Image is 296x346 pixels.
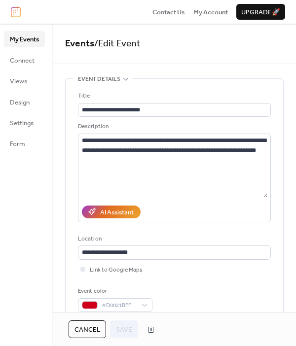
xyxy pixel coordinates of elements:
div: Event color [78,286,150,296]
span: Upgrade 🚀 [241,7,280,17]
a: Form [4,136,45,151]
button: AI Assistant [82,206,141,218]
span: Settings [10,118,34,128]
div: Description [78,122,269,132]
span: #D0021BFF [102,301,137,311]
a: Views [4,73,45,89]
span: My Events [10,35,39,44]
button: Cancel [69,320,106,338]
button: Upgrade🚀 [236,4,285,20]
div: AI Assistant [100,208,134,217]
span: Design [10,98,30,107]
a: Design [4,94,45,110]
span: Views [10,76,27,86]
div: Title [78,91,269,101]
span: Form [10,139,25,149]
div: Location [78,234,269,244]
a: Settings [4,115,45,131]
img: logo [11,6,21,17]
span: Cancel [74,325,100,335]
span: / Edit Event [94,35,141,53]
a: My Events [4,31,45,47]
span: Link to Google Maps [90,265,143,275]
span: Event details [78,74,120,84]
a: My Account [193,7,228,17]
a: Connect [4,52,45,68]
a: Contact Us [152,7,185,17]
a: Events [65,35,94,53]
span: Connect [10,56,35,66]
